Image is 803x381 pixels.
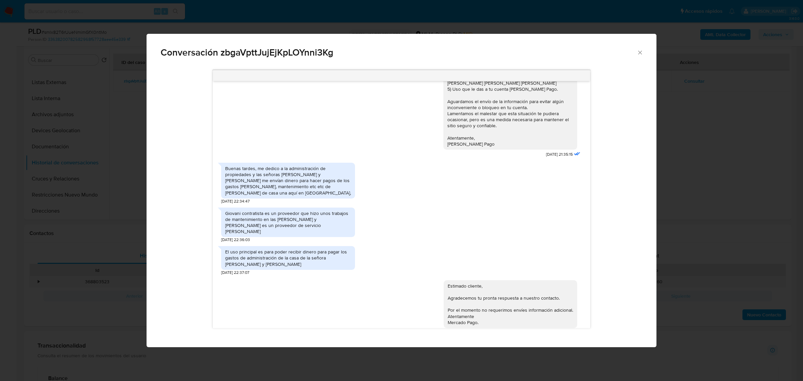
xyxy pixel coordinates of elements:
[147,34,656,348] div: Comunicación
[225,249,351,267] div: El uso principal es para poder recibir dinero para pagar los gastos de administración de la casa ...
[221,270,249,276] span: [DATE] 22:37:07
[221,199,250,204] span: [DATE] 22:34:47
[221,237,250,243] span: [DATE] 22:36:03
[637,49,643,55] button: Cerrar
[225,165,351,196] div: Buenas tardes, me dedico a la administración de propiedades y las señoras [PERSON_NAME] y [PERSON...
[546,152,573,157] span: [DATE] 21:35:15
[161,48,637,57] span: Conversación zbgaVpttJujEjKpLOYnni3Kg
[448,283,573,325] div: Estimado cliente, Agradecemos tu pronta respuesta a nuestro contacto. Por el momento no requerimo...
[225,210,351,235] div: Giovani contratista es un proveedor que hizo unos trabajos de mantenimiento en las [PERSON_NAME] ...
